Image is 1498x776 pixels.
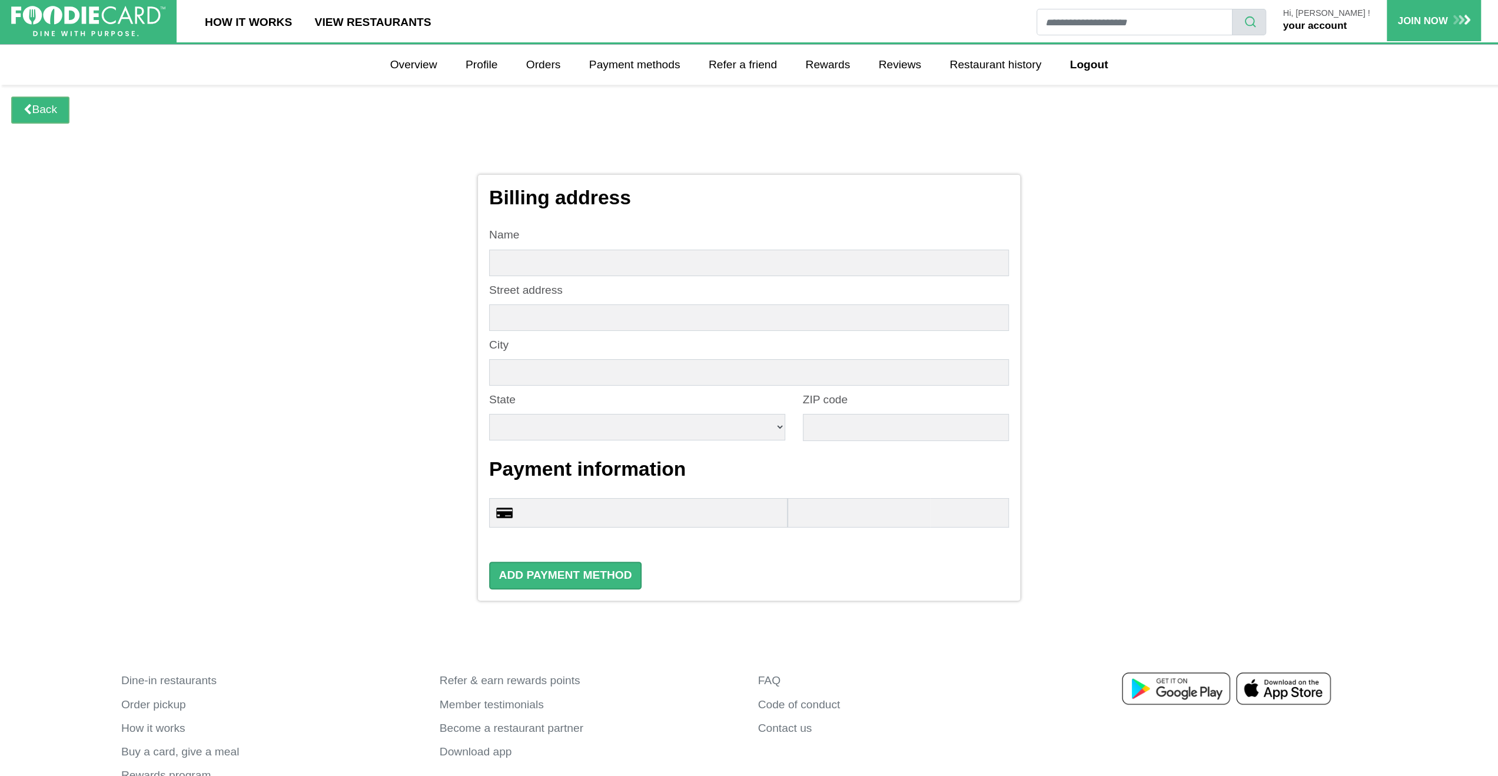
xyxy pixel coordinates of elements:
iframe: Secure Credit Card Frame - CVV [952,508,986,519]
a: FAQ [758,669,1059,693]
button: Add Payment Method [489,562,642,589]
a: Payment methods [578,51,692,79]
a: Overview [378,51,448,79]
a: Member testimonials [440,693,740,717]
label: ZIP code [803,392,848,409]
a: Orders [515,51,572,79]
a: Buy a card, give a meal [121,740,422,764]
a: Refer & earn rewards points [440,669,740,693]
a: Become a restaurant partner [440,717,740,740]
a: Refer a friend [697,51,789,79]
a: Code of conduct [758,693,1059,717]
h3: Payment information [489,457,1009,481]
a: Dine-in restaurants [121,669,422,693]
label: State [489,392,516,409]
a: Download app [440,740,740,764]
iframe: Secure Credit Card Frame - Credit Card Number [519,508,765,519]
img: FoodieCard; Eat, Drink, Save, Donate [11,6,165,37]
a: Restaurant history [938,51,1052,79]
label: Name [489,227,1009,244]
a: Contact us [758,717,1059,740]
a: Order pickup [121,693,422,717]
p: Hi, [PERSON_NAME] ! [1283,9,1370,18]
label: City [489,337,1009,354]
a: your account [1283,19,1346,31]
label: Street address [489,282,1009,299]
button: search [1232,9,1266,35]
a: How it works [121,717,422,740]
a: Rewards [794,51,861,79]
h3: Billing address [489,186,1009,210]
iframe: Secure Credit Card Frame - Expiration Date [822,508,907,519]
a: Profile [454,51,509,79]
a: Back [11,97,69,124]
a: Reviews [867,51,932,79]
input: restaurant search [1037,9,1233,35]
a: Logout [1058,51,1119,79]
